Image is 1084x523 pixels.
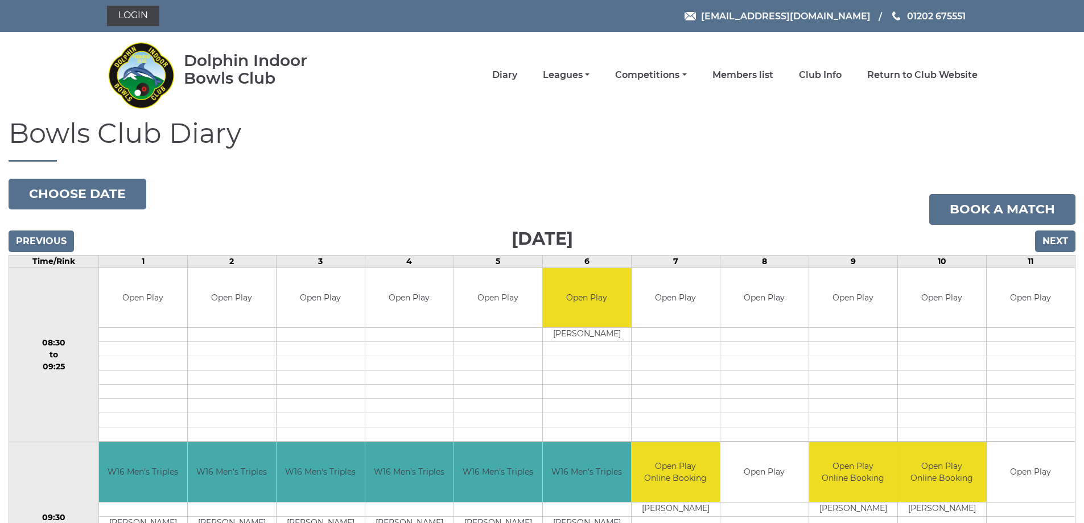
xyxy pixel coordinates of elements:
[9,255,99,267] td: Time/Rink
[907,10,966,21] span: 01202 675551
[99,442,187,502] td: W16 Men's Triples
[9,179,146,209] button: Choose date
[685,9,871,23] a: Email [EMAIL_ADDRESS][DOMAIN_NAME]
[107,35,175,115] img: Dolphin Indoor Bowls Club
[987,442,1075,502] td: Open Play
[187,255,276,267] td: 2
[867,69,978,81] a: Return to Club Website
[543,328,631,342] td: [PERSON_NAME]
[685,12,696,20] img: Email
[799,69,842,81] a: Club Info
[809,268,897,328] td: Open Play
[98,255,187,267] td: 1
[188,268,276,328] td: Open Play
[986,255,1075,267] td: 11
[184,52,344,87] div: Dolphin Indoor Bowls Club
[632,502,720,516] td: [PERSON_NAME]
[898,502,986,516] td: [PERSON_NAME]
[720,268,809,328] td: Open Play
[1035,230,1075,252] input: Next
[188,442,276,502] td: W16 Men's Triples
[543,442,631,502] td: W16 Men's Triples
[632,268,720,328] td: Open Play
[276,255,365,267] td: 3
[631,255,720,267] td: 7
[492,69,517,81] a: Diary
[720,442,809,502] td: Open Play
[898,268,986,328] td: Open Play
[99,268,187,328] td: Open Play
[987,268,1075,328] td: Open Play
[365,268,454,328] td: Open Play
[701,10,871,21] span: [EMAIL_ADDRESS][DOMAIN_NAME]
[543,69,590,81] a: Leagues
[712,69,773,81] a: Members list
[277,442,365,502] td: W16 Men's Triples
[809,442,897,502] td: Open Play Online Booking
[365,442,454,502] td: W16 Men's Triples
[365,255,454,267] td: 4
[891,9,966,23] a: Phone us 01202 675551
[454,268,542,328] td: Open Play
[9,230,74,252] input: Previous
[720,255,809,267] td: 8
[615,69,686,81] a: Competitions
[542,255,631,267] td: 6
[809,502,897,516] td: [PERSON_NAME]
[107,6,159,26] a: Login
[9,267,99,442] td: 08:30 to 09:25
[454,255,542,267] td: 5
[929,194,1075,225] a: Book a match
[454,442,542,502] td: W16 Men's Triples
[277,268,365,328] td: Open Play
[892,11,900,20] img: Phone us
[543,268,631,328] td: Open Play
[632,442,720,502] td: Open Play Online Booking
[897,255,986,267] td: 10
[809,255,897,267] td: 9
[898,442,986,502] td: Open Play Online Booking
[9,118,1075,162] h1: Bowls Club Diary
